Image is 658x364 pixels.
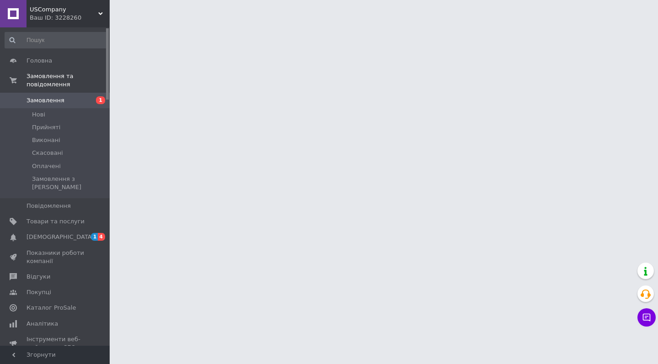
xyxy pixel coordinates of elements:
[27,320,58,328] span: Аналітика
[91,233,98,241] span: 1
[27,96,64,105] span: Замовлення
[32,136,60,144] span: Виконані
[27,233,94,241] span: [DEMOGRAPHIC_DATA]
[27,72,110,89] span: Замовлення та повідомлення
[27,304,76,312] span: Каталог ProSale
[27,57,52,65] span: Головна
[27,288,51,296] span: Покупці
[27,249,85,265] span: Показники роботи компанії
[5,32,108,48] input: Пошук
[637,308,656,327] button: Чат з покупцем
[27,202,71,210] span: Повідомлення
[27,273,50,281] span: Відгуки
[96,96,105,104] span: 1
[27,335,85,352] span: Інструменти веб-майстра та SEO
[32,175,107,191] span: Замовлення з [PERSON_NAME]
[30,5,98,14] span: USCompany
[27,217,85,226] span: Товари та послуги
[98,233,105,241] span: 4
[32,111,45,119] span: Нові
[30,14,110,22] div: Ваш ID: 3228260
[32,162,61,170] span: Оплачені
[32,149,63,157] span: Скасовані
[32,123,60,132] span: Прийняті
